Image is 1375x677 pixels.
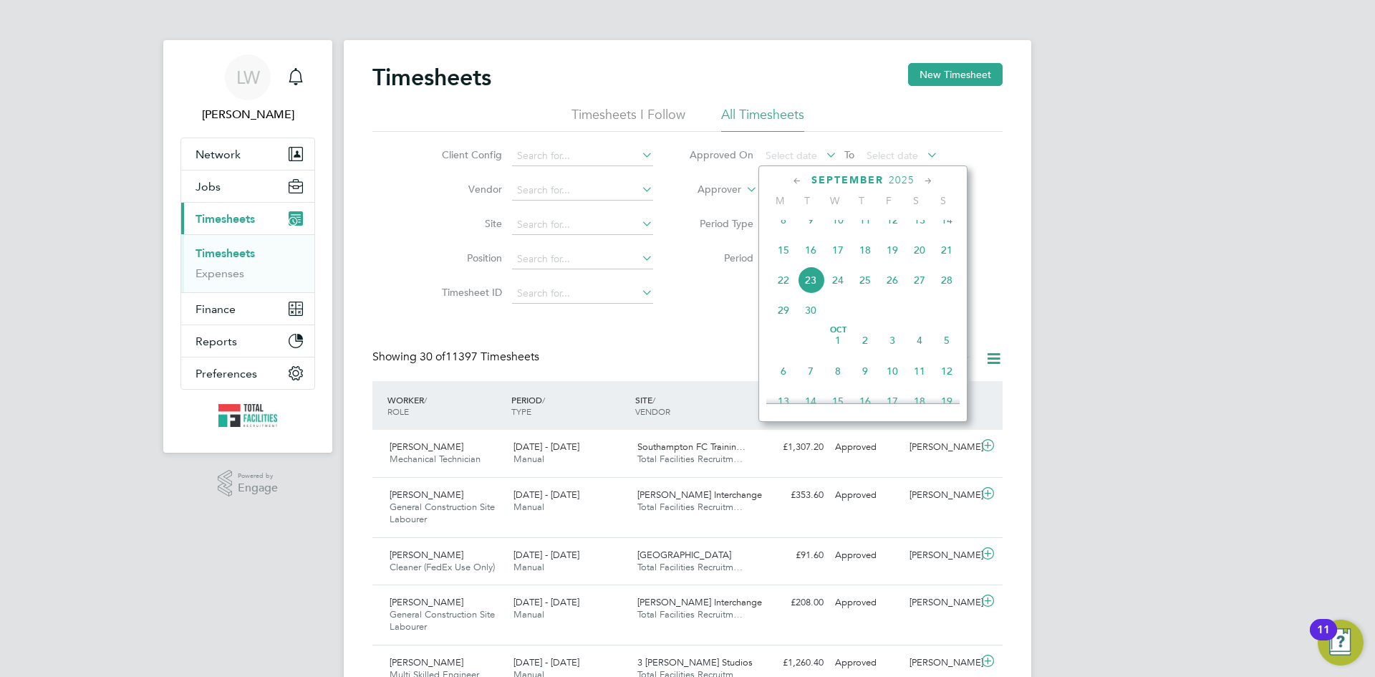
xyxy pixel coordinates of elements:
[390,608,495,633] span: General Construction Site Labourer
[1318,620,1364,666] button: Open Resource Center, 11 new notifications
[438,286,502,299] label: Timesheet ID
[372,350,542,365] div: Showing
[755,544,829,567] div: £91.60
[793,194,821,207] span: T
[840,145,859,164] span: To
[829,544,904,567] div: Approved
[513,608,544,620] span: Manual
[390,489,463,501] span: [PERSON_NAME]
[902,194,930,207] span: S
[904,544,978,567] div: [PERSON_NAME]
[906,267,933,294] span: 27
[181,325,314,357] button: Reports
[824,236,851,264] span: 17
[848,194,875,207] span: T
[438,148,502,161] label: Client Config
[879,236,906,264] span: 19
[851,388,879,415] span: 16
[766,194,793,207] span: M
[390,549,463,561] span: [PERSON_NAME]
[770,267,797,294] span: 22
[933,267,960,294] span: 28
[933,327,960,354] span: 5
[196,148,241,161] span: Network
[689,148,753,161] label: Approved On
[196,180,221,193] span: Jobs
[879,267,906,294] span: 26
[904,436,978,459] div: [PERSON_NAME]
[571,106,685,132] li: Timesheets I Follow
[196,267,244,280] a: Expenses
[196,367,257,380] span: Preferences
[904,591,978,615] div: [PERSON_NAME]
[390,656,463,668] span: [PERSON_NAME]
[181,357,314,389] button: Preferences
[851,357,879,385] span: 9
[180,106,315,123] span: Louise Walsh
[438,251,502,264] label: Position
[933,236,960,264] span: 21
[390,453,481,465] span: Mechanical Technician
[721,106,804,132] li: All Timesheets
[829,484,904,507] div: Approved
[512,249,653,269] input: Search for...
[196,246,255,260] a: Timesheets
[872,352,971,366] label: Approved
[512,284,653,304] input: Search for...
[797,236,824,264] span: 16
[770,388,797,415] span: 13
[797,267,824,294] span: 23
[824,327,851,334] span: Oct
[904,484,978,507] div: [PERSON_NAME]
[196,302,236,316] span: Finance
[755,651,829,675] div: £1,260.40
[513,561,544,573] span: Manual
[755,436,829,459] div: £1,307.20
[689,217,753,230] label: Period Type
[797,206,824,234] span: 9
[384,387,508,424] div: WORKER
[906,388,933,415] span: 18
[632,387,756,424] div: SITE
[181,293,314,325] button: Finance
[851,267,879,294] span: 25
[930,194,957,207] span: S
[424,394,427,405] span: /
[637,549,731,561] span: [GEOGRAPHIC_DATA]
[637,501,743,513] span: Total Facilities Recruitm…
[811,174,884,186] span: September
[1317,630,1330,648] div: 11
[513,441,579,453] span: [DATE] - [DATE]
[181,171,314,202] button: Jobs
[513,453,544,465] span: Manual
[851,206,879,234] span: 11
[770,206,797,234] span: 8
[879,206,906,234] span: 12
[770,236,797,264] span: 15
[181,138,314,170] button: Network
[770,357,797,385] span: 6
[420,350,539,364] span: 11397 Timesheets
[867,149,918,162] span: Select date
[933,388,960,415] span: 19
[755,591,829,615] div: £208.00
[637,441,746,453] span: Southampton FC Trainin…
[635,405,670,417] span: VENDOR
[438,183,502,196] label: Vendor
[851,236,879,264] span: 18
[238,470,278,482] span: Powered by
[236,68,260,87] span: LW
[906,327,933,354] span: 4
[797,357,824,385] span: 7
[824,267,851,294] span: 24
[180,54,315,123] a: LW[PERSON_NAME]
[889,174,915,186] span: 2025
[824,327,851,354] span: 1
[163,40,332,453] nav: Main navigation
[181,203,314,234] button: Timesheets
[513,501,544,513] span: Manual
[829,436,904,459] div: Approved
[770,297,797,324] span: 29
[508,387,632,424] div: PERIOD
[512,181,653,201] input: Search for...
